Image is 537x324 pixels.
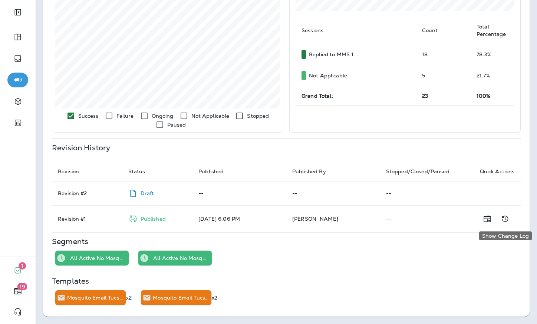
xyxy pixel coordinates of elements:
[471,65,514,86] td: 21.7 %
[309,51,353,57] p: Replied to MMS 1
[152,113,174,119] p: Ongoing
[67,290,126,305] div: Mosquito Email Tucson August 2025 Send 2
[471,44,514,65] td: 78.3 %
[138,251,150,265] div: Time Trigger
[52,206,122,233] td: Revision # 1
[247,113,269,119] p: Stopped
[7,5,28,20] button: Expand Sidebar
[192,162,286,181] th: Published
[7,284,28,298] button: 19
[422,93,428,99] span: 23
[52,238,88,244] p: Segments
[167,122,186,128] p: Paused
[78,113,99,119] p: Success
[70,251,129,265] div: All Active No Mosquito - Before Jan 2021
[286,206,380,233] td: [PERSON_NAME]
[52,162,122,181] th: Revision
[309,73,347,79] p: Not Applicable
[386,190,468,196] p: --
[19,262,26,270] span: 1
[153,290,211,305] div: Mosquito Email Tucson August 2025 Send 1
[212,295,217,301] p: x2
[198,190,280,196] p: --
[416,65,471,86] td: 5
[302,93,333,99] span: Grand Total:
[141,190,154,196] p: Draft
[380,162,474,181] th: Stopped/Closed/Paused
[286,162,380,181] th: Published By
[416,17,471,44] th: Count
[292,190,374,196] p: --
[479,231,532,240] div: Show Change Log
[153,251,212,265] div: All Active No Mosquito - After Jan 2021
[296,17,416,44] th: Sessions
[191,113,230,119] p: Not Applicable
[477,93,491,99] span: 100%
[416,44,471,65] td: 18
[52,145,110,151] p: Revision History
[480,211,495,226] button: Show Release Notes
[141,216,166,222] p: Published
[55,251,67,265] div: Time Trigger
[386,216,468,222] p: --
[471,17,514,44] th: Total Percentage
[55,290,67,305] div: Send Email
[52,181,122,206] td: Revision # 2
[122,162,193,181] th: Status
[153,255,209,261] p: All Active No Mosquito - After [DATE]
[474,162,521,181] th: Quick Actions
[67,295,123,301] p: Mosquito Email Tucson [DATE] Send 2
[141,290,153,305] div: Send Email
[7,263,28,278] button: 1
[70,255,126,261] p: All Active No Mosquito - Before [DATE]
[116,113,134,119] p: Failure
[126,295,132,301] p: x2
[52,278,89,284] p: Templates
[192,206,286,233] td: [DATE] 6:06 PM
[498,211,513,226] button: Show Change Log
[153,295,208,301] p: Mosquito Email Tucson [DATE] Send 1
[17,283,27,290] span: 19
